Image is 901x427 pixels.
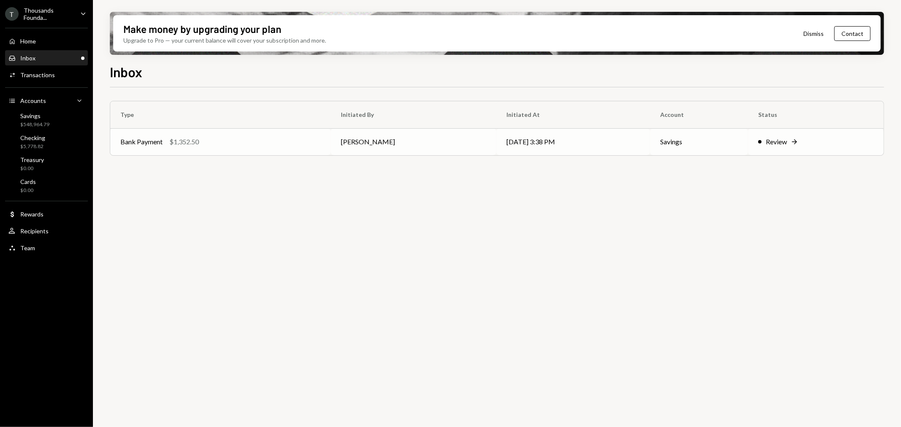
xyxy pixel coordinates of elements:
a: Savings$548,964.79 [5,110,88,130]
a: Rewards [5,206,88,222]
div: Savings [20,112,49,119]
a: Team [5,240,88,255]
div: $0.00 [20,165,44,172]
div: Transactions [20,71,55,78]
div: Home [20,38,36,45]
div: Accounts [20,97,46,104]
div: Cards [20,178,36,185]
button: Contact [834,26,871,41]
th: Initiated By [331,101,497,128]
div: Make money by upgrading your plan [123,22,281,36]
td: [DATE] 3:38 PM [496,128,650,155]
div: Treasury [20,156,44,163]
td: [PERSON_NAME] [331,128,497,155]
div: T [5,7,19,21]
a: Checking$5,778.82 [5,132,88,152]
a: Inbox [5,50,88,65]
button: Dismiss [793,24,834,43]
div: Thousands Founda... [24,7,73,21]
div: Review [766,137,787,147]
div: Upgrade to Pro — your current balance will cover your subscription and more. [123,36,326,45]
a: Accounts [5,93,88,108]
a: Treasury$0.00 [5,154,88,174]
a: Recipients [5,223,88,238]
div: Rewards [20,211,44,218]
th: Initiated At [496,101,650,128]
h1: Inbox [110,63,142,80]
div: Checking [20,134,45,141]
div: Recipients [20,227,49,235]
div: Team [20,244,35,251]
div: Inbox [20,54,35,62]
th: Type [110,101,331,128]
a: Home [5,33,88,49]
div: $0.00 [20,187,36,194]
th: Status [748,101,884,128]
a: Cards$0.00 [5,176,88,196]
th: Account [650,101,748,128]
a: Transactions [5,67,88,82]
div: $5,778.82 [20,143,45,150]
div: $1,352.50 [169,137,199,147]
div: $548,964.79 [20,121,49,128]
td: Savings [650,128,748,155]
div: Bank Payment [120,137,163,147]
